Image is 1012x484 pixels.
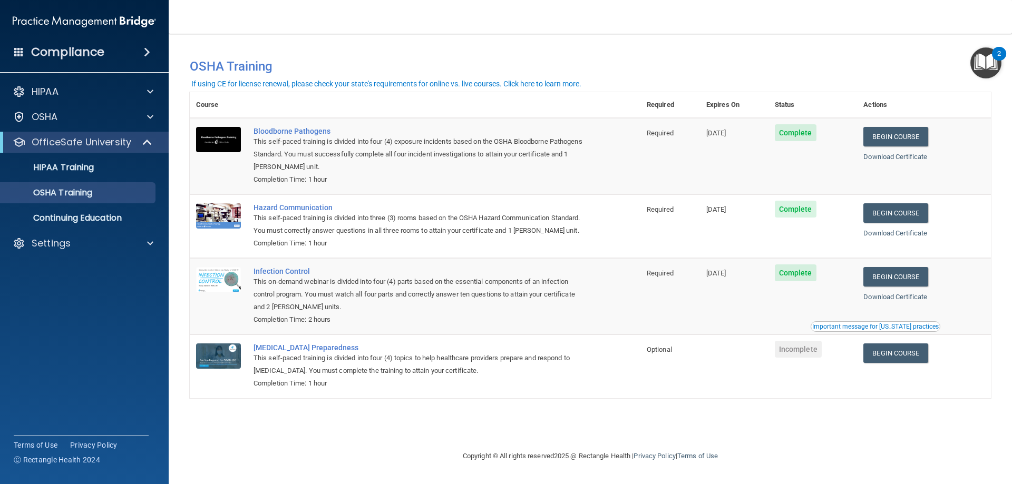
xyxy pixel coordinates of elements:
[775,341,822,358] span: Incomplete
[775,124,816,141] span: Complete
[190,78,583,89] button: If using CE for license renewal, please check your state's requirements for online vs. live cours...
[7,162,94,173] p: HIPAA Training
[254,352,588,377] div: This self-paced training is divided into four (4) topics to help healthcare providers prepare and...
[863,229,927,237] a: Download Certificate
[32,136,131,149] p: OfficeSafe University
[32,111,58,123] p: OSHA
[706,205,726,213] span: [DATE]
[13,85,153,98] a: HIPAA
[13,111,153,123] a: OSHA
[700,92,768,118] th: Expires On
[254,275,588,313] div: This on-demand webinar is divided into four (4) parts based on the essential components of an inf...
[647,345,672,353] span: Optional
[970,47,1001,78] button: Open Resource Center, 2 new notifications
[857,92,991,118] th: Actions
[863,153,927,161] a: Download Certificate
[706,129,726,137] span: [DATE]
[254,377,588,390] div: Completion Time: 1 hour
[863,203,928,223] a: Begin Course
[254,313,588,326] div: Completion Time: 2 hours
[190,92,247,118] th: Course
[31,45,104,60] h4: Compliance
[634,452,675,460] a: Privacy Policy
[191,80,581,87] div: If using CE for license renewal, please check your state's requirements for online vs. live cours...
[647,129,674,137] span: Required
[254,173,588,186] div: Completion Time: 1 hour
[13,136,153,149] a: OfficeSafe University
[863,343,928,363] a: Begin Course
[254,127,588,135] a: Bloodborne Pathogens
[398,439,783,473] div: Copyright © All rights reserved 2025 @ Rectangle Health | |
[254,343,588,352] a: [MEDICAL_DATA] Preparedness
[32,85,59,98] p: HIPAA
[254,212,588,237] div: This self-paced training is divided into three (3) rooms based on the OSHA Hazard Communication S...
[13,11,156,32] img: PMB logo
[70,440,118,450] a: Privacy Policy
[768,92,858,118] th: Status
[677,452,718,460] a: Terms of Use
[32,237,71,250] p: Settings
[706,269,726,277] span: [DATE]
[14,455,100,465] span: Ⓒ Rectangle Health 2024
[14,440,57,450] a: Terms of Use
[647,205,674,213] span: Required
[254,135,588,173] div: This self-paced training is divided into four (4) exposure incidents based on the OSHA Bloodborne...
[863,267,928,287] a: Begin Course
[812,323,939,330] div: Important message for [US_STATE] practices
[863,127,928,146] a: Begin Course
[775,201,816,218] span: Complete
[811,321,940,332] button: Read this if you are a dental practitioner in the state of CA
[863,293,927,301] a: Download Certificate
[254,237,588,250] div: Completion Time: 1 hour
[7,187,92,198] p: OSHA Training
[254,267,588,275] a: Infection Control
[7,213,151,223] p: Continuing Education
[190,59,991,74] h4: OSHA Training
[775,264,816,281] span: Complete
[13,237,153,250] a: Settings
[647,269,674,277] span: Required
[997,54,1001,67] div: 2
[640,92,700,118] th: Required
[254,203,588,212] a: Hazard Communication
